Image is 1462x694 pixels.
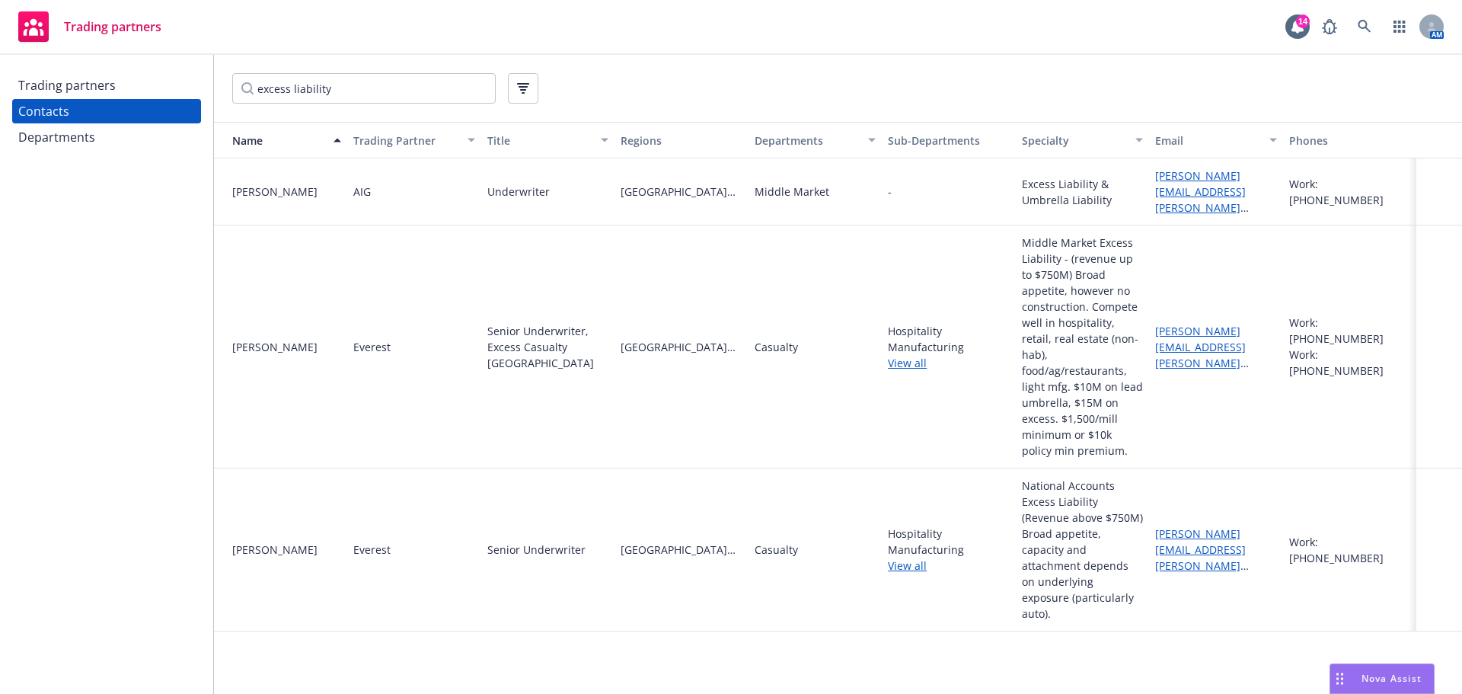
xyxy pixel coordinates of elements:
a: [PERSON_NAME][EMAIL_ADDRESS][PERSON_NAME][DOMAIN_NAME] [1155,526,1246,589]
span: Manufacturing [888,339,1009,355]
div: Middle Market [755,184,829,200]
a: [PERSON_NAME][EMAIL_ADDRESS][PERSON_NAME][DOMAIN_NAME] [1155,324,1246,386]
button: Sub-Departments [882,122,1015,158]
div: Specialty [1022,133,1126,149]
div: Excess Liability & Umbrella Liability [1022,176,1143,208]
a: [PERSON_NAME][EMAIL_ADDRESS][PERSON_NAME][DOMAIN_NAME] [1155,168,1246,231]
div: [PERSON_NAME] [232,542,341,558]
span: - [888,184,892,200]
div: Work: [PHONE_NUMBER] [1289,347,1410,379]
a: Report a Bug [1314,11,1345,42]
button: Name [214,122,347,158]
span: Trading partners [64,21,161,33]
div: Sub-Departments [888,133,1009,149]
div: Name [220,133,324,149]
div: Senior Underwriter, Excess Casualty [GEOGRAPHIC_DATA] [487,323,608,371]
div: [PERSON_NAME] [232,339,341,355]
a: Search [1349,11,1380,42]
div: Underwriter [487,184,550,200]
button: Title [481,122,614,158]
span: [GEOGRAPHIC_DATA][US_STATE] [621,184,742,200]
div: Departments [755,133,859,149]
div: Senior Underwriter [487,542,586,558]
span: Manufacturing [888,542,1009,558]
a: Departments [12,125,201,149]
span: Nova Assist [1361,672,1422,685]
div: 14 [1296,14,1310,28]
a: Trading partners [12,5,168,48]
div: Casualty [755,542,798,558]
div: Email [1155,133,1259,149]
a: View all [888,558,1009,574]
div: [PERSON_NAME] [232,184,341,200]
div: Contacts [18,99,69,123]
div: Trading Partner [353,133,458,149]
span: Hospitality [888,323,1009,339]
button: Nova Assist [1330,664,1435,694]
div: Middle Market Excess Liability - (revenue up to $750M) Broad appetite, however no construction. C... [1022,235,1143,459]
span: Hospitality [888,526,1009,542]
div: Casualty [755,339,798,355]
a: Trading partners [12,73,201,98]
div: National Accounts Excess Liability (Revenue above $750M) Broad appetite, capacity and attachment ... [1022,478,1143,622]
a: View all [888,355,1009,371]
button: Specialty [1016,122,1149,158]
button: Regions [614,122,748,158]
button: Email [1149,122,1282,158]
div: Drag to move [1330,664,1349,693]
div: Work: [PHONE_NUMBER] [1289,315,1410,347]
div: Title [487,133,592,149]
div: Everest [353,339,391,355]
div: AIG [353,184,371,200]
a: Contacts [12,99,201,123]
button: Trading Partner [347,122,480,158]
button: Phones [1283,122,1416,158]
div: Work: [PHONE_NUMBER] [1289,534,1410,566]
input: Filter by keyword... [232,73,496,104]
div: Regions [621,133,742,149]
div: Everest [353,542,391,558]
span: [GEOGRAPHIC_DATA][US_STATE] [621,542,742,558]
span: [GEOGRAPHIC_DATA][US_STATE] [621,339,742,355]
div: Phones [1289,133,1410,149]
div: Departments [18,125,95,149]
div: Work: [PHONE_NUMBER] [1289,176,1410,208]
button: Departments [749,122,882,158]
div: Trading partners [18,73,116,98]
a: Switch app [1384,11,1415,42]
